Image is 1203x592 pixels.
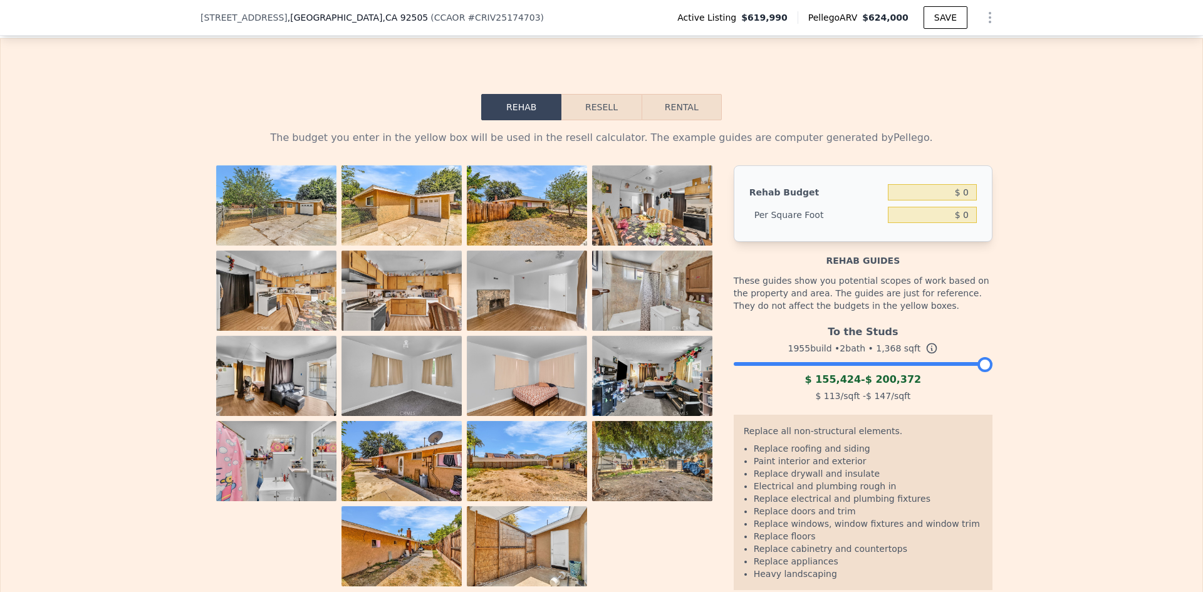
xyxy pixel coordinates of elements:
[382,13,428,23] span: , CA 92505
[815,391,840,401] span: $ 113
[754,442,982,455] li: Replace roofing and siding
[642,94,722,120] button: Rental
[200,11,288,24] span: [STREET_ADDRESS]
[924,6,967,29] button: SAVE
[741,11,788,24] span: $619,990
[592,421,712,501] img: Property Photo 16
[734,319,992,340] div: To the Studs
[754,555,982,568] li: Replace appliances
[754,467,982,480] li: Replace drywall and insulate
[754,517,982,530] li: Replace windows, window fixtures and window trim
[744,425,982,442] div: Replace all non-structural elements.
[805,373,861,385] span: $ 155,424
[341,251,462,331] img: Property Photo 6
[467,165,587,246] img: Property Photo 3
[592,336,712,416] img: Property Photo 12
[862,13,909,23] span: $624,000
[734,340,992,357] div: 1955 build • 2 bath • sqft
[677,11,741,24] span: Active Listing
[434,13,466,23] span: CCAOR
[754,492,982,505] li: Replace electrical and plumbing fixtures
[216,165,336,246] img: Property Photo 1
[481,94,561,120] button: Rehab
[734,372,992,387] div: -
[754,543,982,555] li: Replace cabinetry and countertops
[754,505,982,517] li: Replace doors and trim
[288,11,428,24] span: , [GEOGRAPHIC_DATA]
[754,530,982,543] li: Replace floors
[749,181,883,204] div: Rehab Budget
[341,421,462,501] img: Property Photo 14
[754,480,982,492] li: Electrical and plumbing rough in
[734,387,992,405] div: /sqft - /sqft
[341,506,462,586] img: Property Photo 17
[341,165,462,246] img: Property Photo 2
[749,204,883,226] div: Per Square Foot
[467,421,587,501] img: Property Photo 15
[467,13,540,23] span: # CRIV25174703
[865,373,922,385] span: $ 200,372
[808,11,863,24] span: Pellego ARV
[216,421,336,501] img: Property Photo 13
[754,455,982,467] li: Paint interior and exterior
[754,568,982,580] li: Heavy landscaping
[866,391,891,401] span: $ 147
[592,165,712,246] img: Property Photo 4
[430,11,544,24] div: ( )
[341,336,462,416] img: Property Photo 10
[561,94,641,120] button: Resell
[734,242,992,267] div: Rehab guides
[467,506,587,586] img: Property Photo 18
[467,251,587,331] img: Property Photo 7
[211,130,992,145] div: The budget you enter in the yellow box will be used in the resell calculator. The example guides ...
[592,251,712,331] img: Property Photo 8
[876,343,901,353] span: 1,368
[734,267,992,319] div: These guides show you potential scopes of work based on the property and area. The guides are jus...
[467,336,587,416] img: Property Photo 11
[216,251,336,331] img: Property Photo 5
[977,5,1002,30] button: Show Options
[216,336,336,416] img: Property Photo 9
